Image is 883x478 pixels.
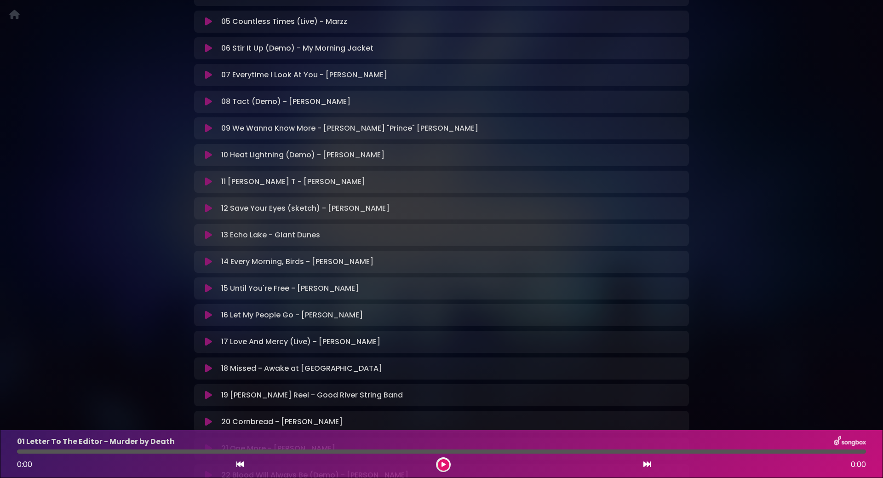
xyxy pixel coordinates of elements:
p: 01 Letter To The Editor - Murder by Death [17,436,175,447]
p: 20 Cornbread - [PERSON_NAME] [221,416,343,427]
p: 10 Heat Lightning (Demo) - [PERSON_NAME] [221,150,384,161]
p: 17 Love And Mercy (Live) - [PERSON_NAME] [221,336,380,347]
p: 06 Stir It Up (Demo) - My Morning Jacket [221,43,373,54]
span: 0:00 [17,459,32,470]
p: 14 Every Morning, Birds - [PERSON_NAME] [221,256,373,267]
p: 08 Tact (Demo) - [PERSON_NAME] [221,96,350,107]
p: 15 Until You're Free - [PERSON_NAME] [221,283,359,294]
p: 11 [PERSON_NAME] T - [PERSON_NAME] [221,176,365,187]
p: 12 Save Your Eyes (sketch) - [PERSON_NAME] [221,203,390,214]
p: 07 Everytime I Look At You - [PERSON_NAME] [221,69,387,81]
p: 18 Missed - Awake at [GEOGRAPHIC_DATA] [221,363,382,374]
p: 05 Countless Times (Live) - Marzz [221,16,347,27]
p: 13 Echo Lake - Giant Dunes [221,230,320,241]
p: 16 Let My People Go - [PERSON_NAME] [221,310,363,321]
span: 0:00 [851,459,866,470]
img: songbox-logo-white.png [834,436,866,448]
p: 19 [PERSON_NAME] Reel - Good River String Band [221,390,403,401]
p: 09 We Wanna Know More - [PERSON_NAME] "Prince" [PERSON_NAME] [221,123,478,134]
